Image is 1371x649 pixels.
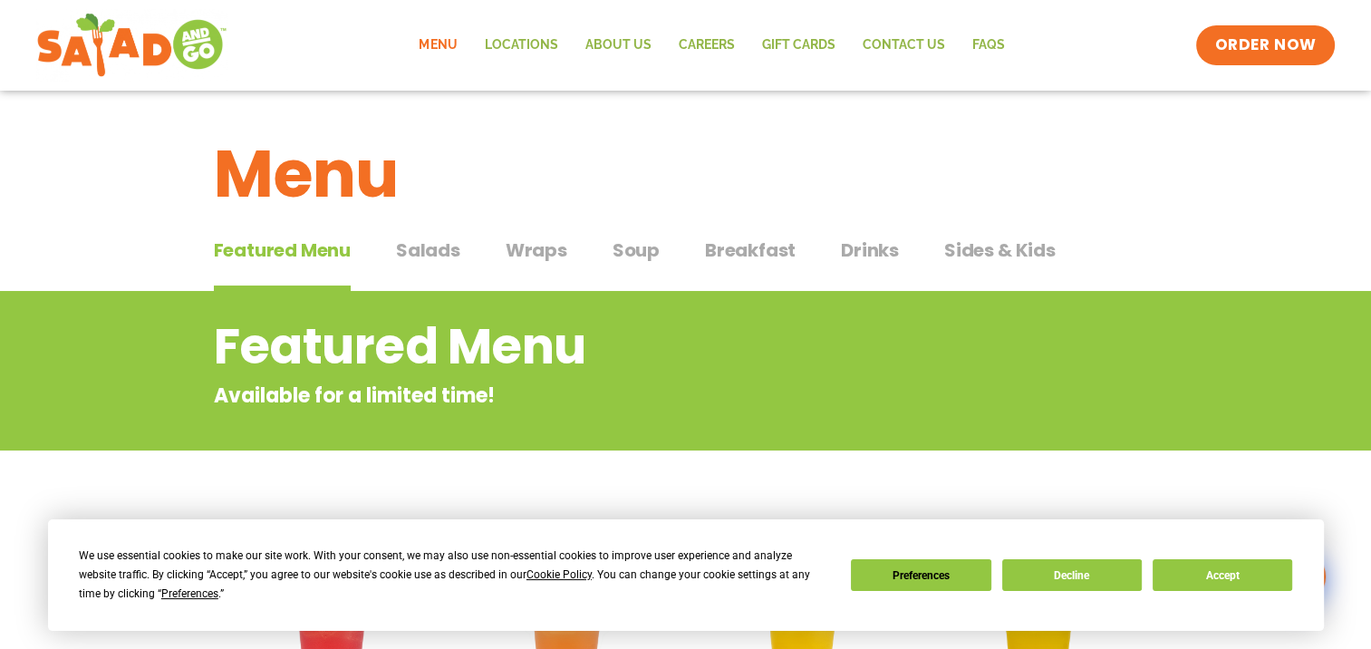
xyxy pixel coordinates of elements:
[613,237,660,264] span: Soup
[841,237,899,264] span: Drinks
[214,310,1012,383] h2: Featured Menu
[848,24,958,66] a: Contact Us
[470,24,571,66] a: Locations
[944,237,1056,264] span: Sides & Kids
[1196,25,1334,65] a: ORDER NOW
[214,237,351,264] span: Featured Menu
[36,9,227,82] img: new-SAG-logo-768×292
[396,237,460,264] span: Salads
[1153,559,1292,591] button: Accept
[214,230,1158,292] div: Tabbed content
[705,237,796,264] span: Breakfast
[161,587,218,600] span: Preferences
[748,24,848,66] a: GIFT CARDS
[405,24,470,66] a: Menu
[48,519,1324,631] div: Cookie Consent Prompt
[571,24,664,66] a: About Us
[958,24,1018,66] a: FAQs
[526,568,592,581] span: Cookie Policy
[214,125,1158,223] h1: Menu
[506,237,567,264] span: Wraps
[851,559,990,591] button: Preferences
[1002,559,1142,591] button: Decline
[1214,34,1316,56] span: ORDER NOW
[664,24,748,66] a: Careers
[214,381,1012,411] p: Available for a limited time!
[79,547,829,604] div: We use essential cookies to make our site work. With your consent, we may also use non-essential ...
[405,24,1018,66] nav: Menu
